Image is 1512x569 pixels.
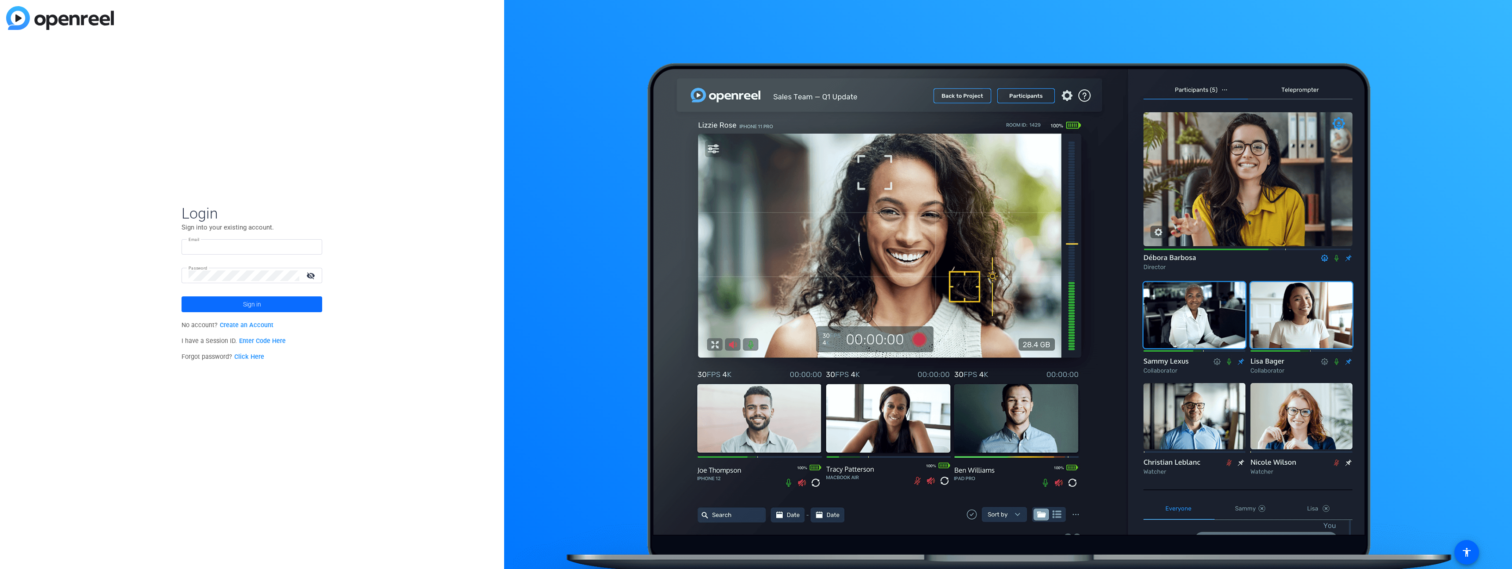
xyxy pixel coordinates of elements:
p: Sign into your existing account. [182,222,322,232]
mat-icon: accessibility [1461,547,1472,558]
button: Sign in [182,296,322,312]
span: Forgot password? [182,353,264,361]
a: Click Here [234,353,264,361]
span: Sign in [243,293,261,315]
mat-label: Password [189,266,207,270]
span: Login [182,204,322,222]
mat-label: Email [189,237,200,242]
a: Create an Account [220,321,273,329]
input: Enter Email Address [189,242,315,252]
span: I have a Session ID. [182,337,286,345]
a: Enter Code Here [239,337,286,345]
img: blue-gradient.svg [6,6,114,30]
mat-icon: visibility_off [301,269,322,282]
span: No account? [182,321,273,329]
